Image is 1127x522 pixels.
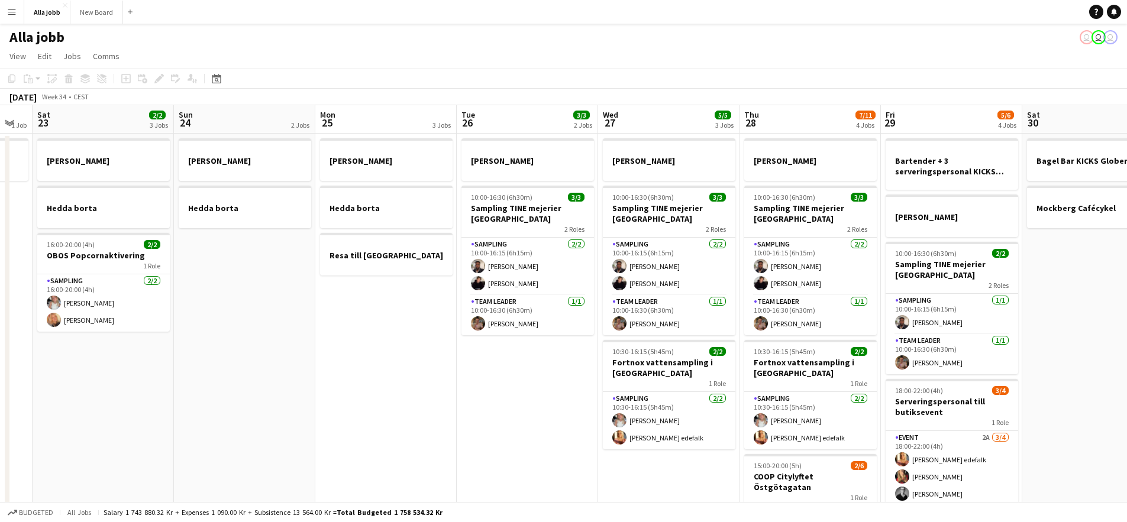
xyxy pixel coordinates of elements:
[320,138,453,181] app-job-card: [PERSON_NAME]
[63,51,81,61] span: Jobs
[850,379,867,388] span: 1 Role
[601,116,618,129] span: 27
[744,186,877,335] app-job-card: 10:00-16:30 (6h30m)3/3Sampling TINE mejerier [GEOGRAPHIC_DATA]2 RolesSampling2/210:00-16:15 (6h15...
[320,233,453,275] app-job-card: Resa till [GEOGRAPHIC_DATA]
[886,334,1018,374] app-card-role: Team Leader1/110:00-16:30 (6h30m)[PERSON_NAME]
[715,121,734,129] div: 3 Jobs
[432,121,451,129] div: 3 Jobs
[179,155,311,166] h3: [PERSON_NAME]
[744,340,877,449] app-job-card: 10:30-16:15 (5h45m)2/2Fortnox vattensampling i [GEOGRAPHIC_DATA]1 RoleSampling2/210:30-16:15 (5h4...
[88,48,124,64] a: Comms
[709,347,726,356] span: 2/2
[997,111,1014,119] span: 5/6
[895,249,957,258] span: 10:00-16:30 (6h30m)
[574,121,592,129] div: 2 Jobs
[24,1,70,24] button: Alla jobb
[337,508,443,517] span: Total Budgeted 1 758 534.32 kr
[37,186,170,228] app-job-card: Hedda borta
[603,186,735,335] app-job-card: 10:00-16:30 (6h30m)3/3Sampling TINE mejerier [GEOGRAPHIC_DATA]2 RolesSampling2/210:00-16:15 (6h15...
[612,347,674,356] span: 10:30-16:15 (5h45m)
[568,193,585,202] span: 3/3
[886,212,1018,222] h3: [PERSON_NAME]
[715,111,731,119] span: 5/5
[851,347,867,356] span: 2/2
[37,155,170,166] h3: [PERSON_NAME]
[992,386,1009,395] span: 3/4
[59,48,86,64] a: Jobs
[603,155,735,166] h3: [PERSON_NAME]
[886,396,1018,417] h3: Serveringspersonal till butiksevent
[754,461,802,470] span: 15:00-20:00 (5h)
[744,138,877,181] div: [PERSON_NAME]
[65,508,93,517] span: All jobs
[886,155,1018,177] h3: Bartender + 3 serveringspersonal KICKS Globen
[150,121,168,129] div: 3 Jobs
[93,51,120,61] span: Comms
[461,186,594,335] app-job-card: 10:00-16:30 (6h30m)3/3Sampling TINE mejerier [GEOGRAPHIC_DATA]2 RolesSampling2/210:00-16:15 (6h15...
[603,203,735,224] h3: Sampling TINE mejerier [GEOGRAPHIC_DATA]
[461,295,594,335] app-card-role: Team Leader1/110:00-16:30 (6h30m)[PERSON_NAME]
[886,138,1018,190] app-job-card: Bartender + 3 serveringspersonal KICKS Globen
[603,295,735,335] app-card-role: Team Leader1/110:00-16:30 (6h30m)[PERSON_NAME]
[320,186,453,228] app-job-card: Hedda borta
[742,116,759,129] span: 28
[573,111,590,119] span: 3/3
[47,240,95,249] span: 16:00-20:00 (4h)
[612,193,674,202] span: 10:00-16:30 (6h30m)
[989,281,1009,290] span: 2 Roles
[461,109,475,120] span: Tue
[744,471,877,492] h3: COOP Citylyftet Östgötagatan
[886,259,1018,280] h3: Sampling TINE mejerier [GEOGRAPHIC_DATA]
[886,194,1018,237] div: [PERSON_NAME]
[6,506,55,519] button: Budgeted
[603,357,735,378] h3: Fortnox vattensampling i [GEOGRAPHIC_DATA]
[37,138,170,181] app-job-card: [PERSON_NAME]
[603,340,735,449] app-job-card: 10:30-16:15 (5h45m)2/2Fortnox vattensampling i [GEOGRAPHIC_DATA]1 RoleSampling2/210:30-16:15 (5h4...
[179,203,311,213] h3: Hedda borta
[847,225,867,234] span: 2 Roles
[461,238,594,295] app-card-role: Sampling2/210:00-16:15 (6h15m)[PERSON_NAME][PERSON_NAME]
[9,91,37,103] div: [DATE]
[471,193,532,202] span: 10:00-16:30 (6h30m)
[37,109,50,120] span: Sat
[754,347,815,356] span: 10:30-16:15 (5h45m)
[1027,109,1040,120] span: Sat
[104,508,443,517] div: Salary 1 743 880.32 kr + Expenses 1 090.00 kr + Subsistence 13 564.00 kr =
[895,386,943,395] span: 18:00-22:00 (4h)
[38,51,51,61] span: Edit
[320,250,453,261] h3: Resa till [GEOGRAPHIC_DATA]
[37,233,170,332] app-job-card: 16:00-20:00 (4h)2/2OBOS Popcornaktivering1 RoleSampling2/216:00-20:00 (4h)[PERSON_NAME][PERSON_NAME]
[461,138,594,181] app-job-card: [PERSON_NAME]
[855,111,876,119] span: 7/11
[11,121,27,129] div: 1 Job
[992,249,1009,258] span: 2/2
[9,51,26,61] span: View
[320,109,335,120] span: Mon
[37,250,170,261] h3: OBOS Popcornaktivering
[603,138,735,181] app-job-card: [PERSON_NAME]
[149,111,166,119] span: 2/2
[37,203,170,213] h3: Hedda borta
[320,155,453,166] h3: [PERSON_NAME]
[851,193,867,202] span: 3/3
[992,418,1009,427] span: 1 Role
[177,116,193,129] span: 24
[19,508,53,517] span: Budgeted
[886,109,895,120] span: Fri
[603,109,618,120] span: Wed
[709,379,726,388] span: 1 Role
[850,493,867,502] span: 1 Role
[886,294,1018,334] app-card-role: Sampling1/110:00-16:15 (6h15m)[PERSON_NAME]
[33,48,56,64] a: Edit
[320,203,453,213] h3: Hedda borta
